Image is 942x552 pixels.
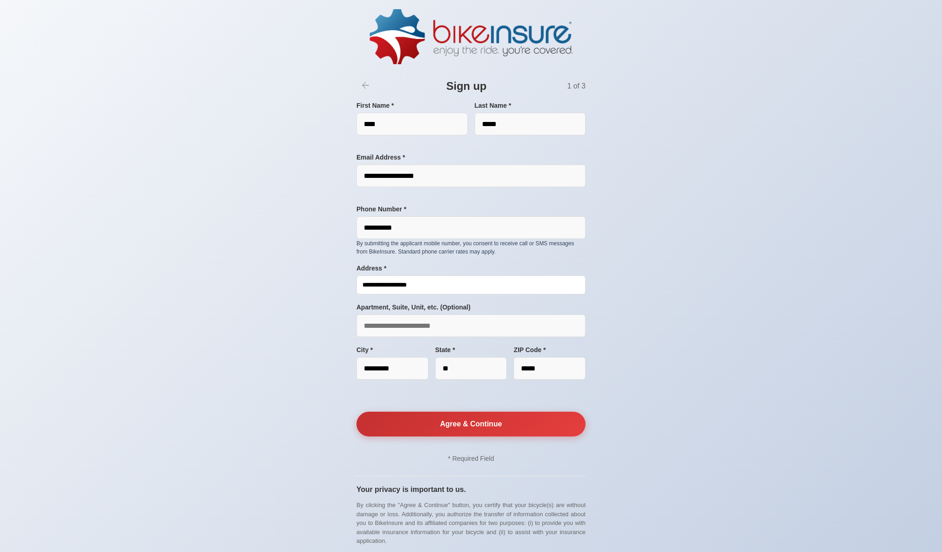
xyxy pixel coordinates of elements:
[356,346,428,353] label: City *
[356,154,586,161] label: Email Address *
[356,304,586,311] label: Apartment, Suite, Unit, etc. (Optional)
[514,346,586,353] label: ZIP Code *
[435,346,507,353] label: State *
[567,82,586,90] span: 1 of 3
[356,412,586,436] button: Agree & Continue
[446,80,487,93] h1: Sign up
[356,265,586,272] label: Address *
[356,240,574,255] span: By submitting the applicant mobile number, you consent to receive call or SMS messages from BikeI...
[356,486,586,494] h3: Your privacy is important to us.
[356,102,468,109] label: First Name *
[475,102,586,109] label: Last Name *
[370,9,572,64] img: BikeInsure Logo
[448,455,494,462] span: * Required Field
[356,501,586,546] p: By clicking the "Agree & Continue" button, you certify that your bicycle(s) are without damage or...
[356,205,586,213] label: Phone Number *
